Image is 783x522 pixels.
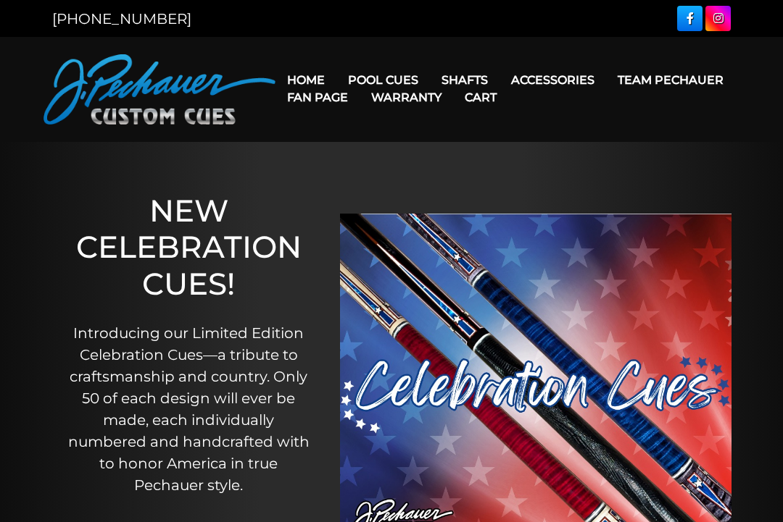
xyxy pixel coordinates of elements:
h1: NEW CELEBRATION CUES! [66,193,311,302]
a: Warranty [360,79,453,116]
a: Home [275,62,336,98]
a: [PHONE_NUMBER] [52,10,191,28]
a: Shafts [430,62,500,98]
a: Pool Cues [336,62,430,98]
img: Pechauer Custom Cues [43,54,275,125]
a: Fan Page [275,79,360,116]
p: Introducing our Limited Edition Celebration Cues—a tribute to craftsmanship and country. Only 50 ... [66,322,311,496]
a: Accessories [500,62,606,98]
a: Team Pechauer [606,62,735,98]
a: Cart [453,79,508,116]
